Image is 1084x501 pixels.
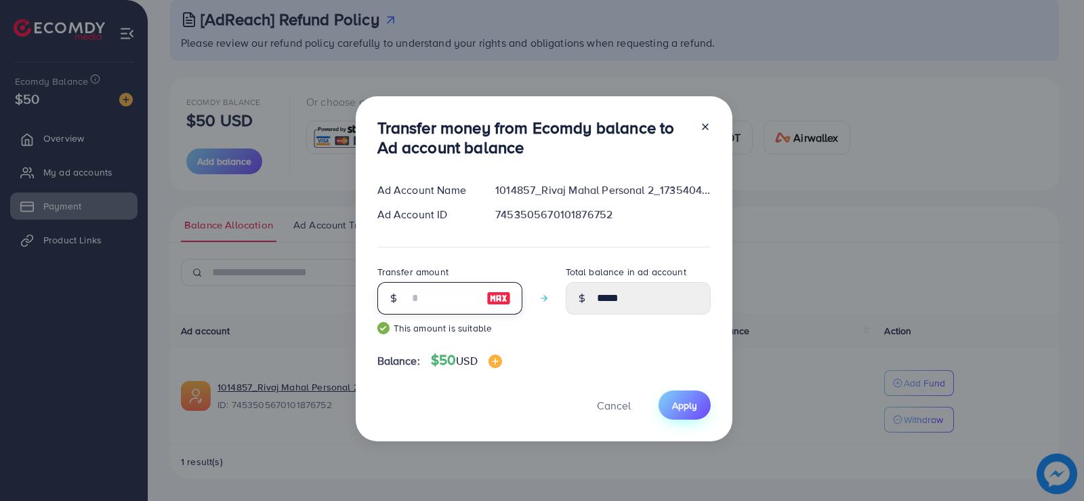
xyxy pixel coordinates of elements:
small: This amount is suitable [377,321,522,335]
img: image [486,290,511,306]
button: Cancel [580,390,648,420]
label: Total balance in ad account [566,265,686,279]
span: Apply [672,399,697,412]
div: 7453505670101876752 [484,207,721,222]
span: Cancel [597,398,631,413]
img: guide [377,322,390,334]
img: image [488,355,502,368]
span: Balance: [377,353,420,369]
h3: Transfer money from Ecomdy balance to Ad account balance [377,118,689,157]
span: USD [456,353,477,368]
button: Apply [659,390,711,420]
div: Ad Account Name [367,182,485,198]
h4: $50 [431,352,502,369]
div: Ad Account ID [367,207,485,222]
label: Transfer amount [377,265,449,279]
div: 1014857_Rivaj Mahal Personal 2_1735404529188 [484,182,721,198]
